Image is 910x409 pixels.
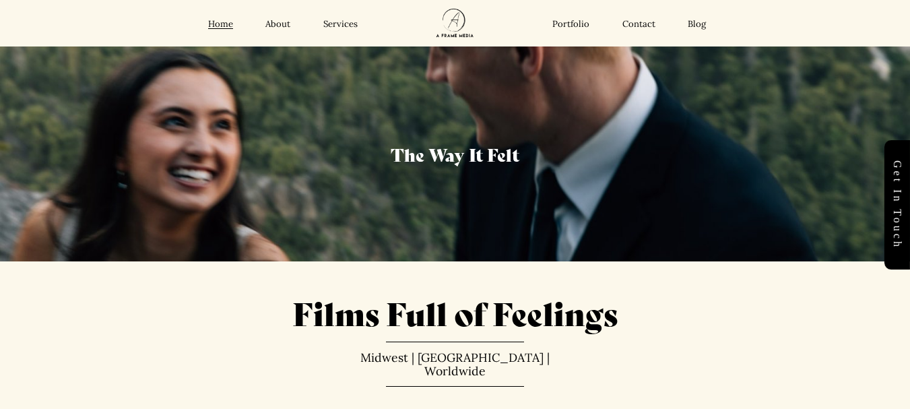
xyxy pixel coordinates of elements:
a: About [265,18,290,30]
span: The Way It Felt [391,141,519,166]
h1: Films Full of Feelings [23,292,887,333]
a: Contact [622,18,655,30]
a: Portfolio [552,18,589,30]
a: Services [323,18,358,30]
p: Midwest | [GEOGRAPHIC_DATA] | Worldwide [350,351,560,377]
a: Get in touch [884,140,910,270]
a: Blog [688,18,706,30]
a: Home [208,18,233,30]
